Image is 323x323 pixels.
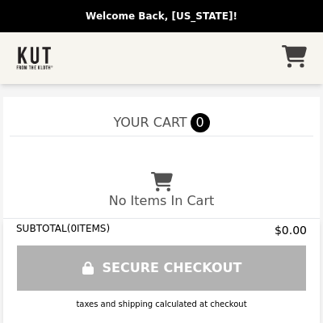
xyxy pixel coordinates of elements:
img: Brand Logo [16,42,53,74]
div: taxes and shipping calculated at checkout [16,298,307,310]
span: 0 [191,113,210,132]
span: YOUR CART [113,113,187,132]
span: ( 0 ITEMS) [67,223,110,234]
span: SUBTOTAL [16,223,67,234]
span: $0.00 [275,222,307,238]
p: Welcome Back, [US_STATE]! [10,10,313,23]
p: No Items In Cart [109,191,214,211]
